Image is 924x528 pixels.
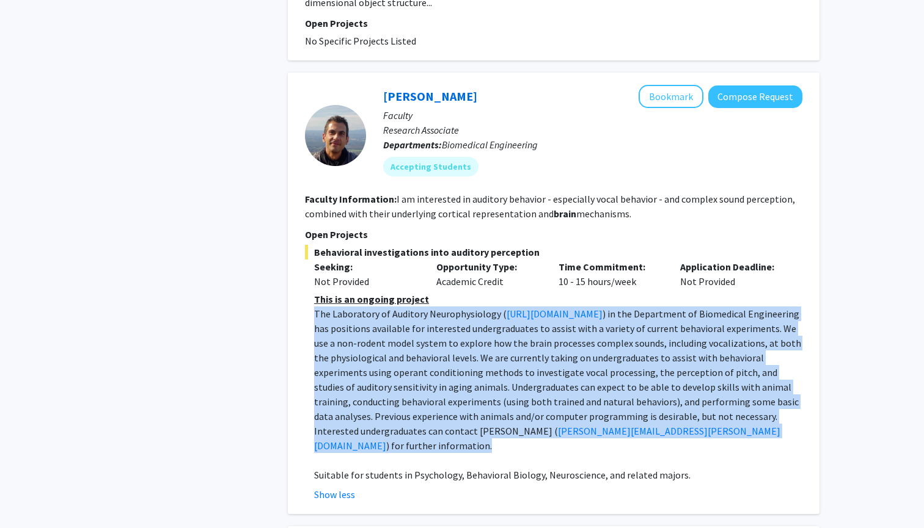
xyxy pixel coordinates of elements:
[442,139,538,151] span: Biomedical Engineering
[639,85,703,108] button: Add Michael Osmanski to Bookmarks
[383,89,477,104] a: [PERSON_NAME]
[305,227,802,242] p: Open Projects
[549,259,672,289] div: 10 - 15 hours/week
[305,193,795,220] fg-read-more: I am interested in auditory behavior - especially vocal behavior - and complex sound perception, ...
[383,123,802,137] p: Research Associate
[436,259,540,274] p: Opportunity Type:
[708,85,802,108] button: Compose Request to Michael Osmanski
[386,439,492,452] span: ) for further information.
[314,293,429,305] u: This is an ongoing project
[305,35,416,47] span: No Specific Projects Listed
[680,259,784,274] p: Application Deadline:
[383,157,479,176] mat-chip: Accepting Students
[383,108,802,123] p: Faculty
[383,139,442,151] b: Departments:
[314,259,418,274] p: Seeking:
[305,16,802,31] p: Open Projects
[554,208,576,220] b: brain
[314,468,802,482] p: Suitable for students in Psychology, Behavioral Biology, Neuroscience, and related majors.
[305,245,802,259] span: Behavioral investigations into auditory perception
[671,259,793,289] div: Not Provided
[507,308,603,320] a: [URL][DOMAIN_NAME]
[9,473,52,519] iframe: Chat
[314,274,418,289] div: Not Provided
[427,259,549,289] div: Academic Credit
[314,487,355,502] button: Show less
[314,308,507,320] span: The Laboratory of Auditory Neurophysiology (
[305,193,397,205] b: Faculty Information:
[314,308,801,437] span: ) in the Department of Biomedical Engineering has positions available for interested undergraduat...
[559,259,662,274] p: Time Commitment:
